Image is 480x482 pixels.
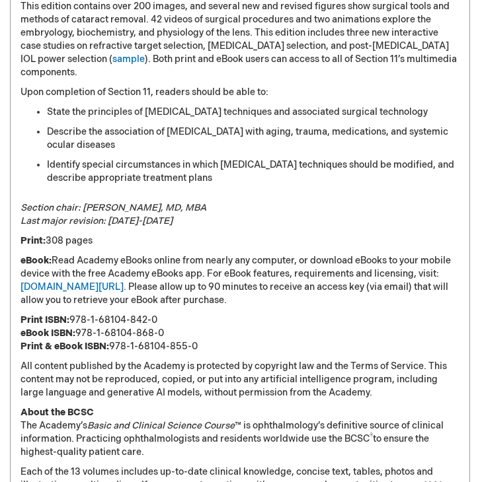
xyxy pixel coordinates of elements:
li: Describe the association of [MEDICAL_DATA] with aging, trauma, medications, and systemic ocular d... [47,125,460,152]
strong: eBook ISBN: [20,327,75,339]
a: [DOMAIN_NAME][URL] [20,281,124,293]
p: Upon completion of Section 11, readers should be able to: [20,86,460,99]
p: All content published by the Academy is protected by copyright law and the Terms of Service. This... [20,360,460,399]
strong: Print & eBook ISBN: [20,341,109,352]
p: 978-1-68104-842-0 978-1-68104-868-0 978-1-68104-855-0 [20,314,460,353]
strong: Print: [20,235,46,246]
em: Section chair: [PERSON_NAME], MD, MBA [20,202,206,213]
strong: About the BCSC [20,407,94,418]
strong: Print ISBN: [20,314,69,326]
em: Basic and Clinical Science Course [87,420,235,431]
p: 308 pages [20,234,460,248]
sup: ® [370,432,373,440]
p: Read Academy eBooks online from nearly any computer, or download eBooks to your mobile device wit... [20,254,460,307]
li: Identify special circumstances in which [MEDICAL_DATA] techniques should be modified, and describ... [47,158,460,185]
p: The Academy’s ™ is ophthalmology’s definitive source of clinical information. Practicing ophthalm... [20,406,460,459]
em: Last major revision: [DATE]-[DATE] [20,215,173,226]
a: sample [112,53,145,65]
li: State the principles of [MEDICAL_DATA] techniques and associated surgical technology [47,106,460,119]
strong: eBook: [20,255,52,266]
